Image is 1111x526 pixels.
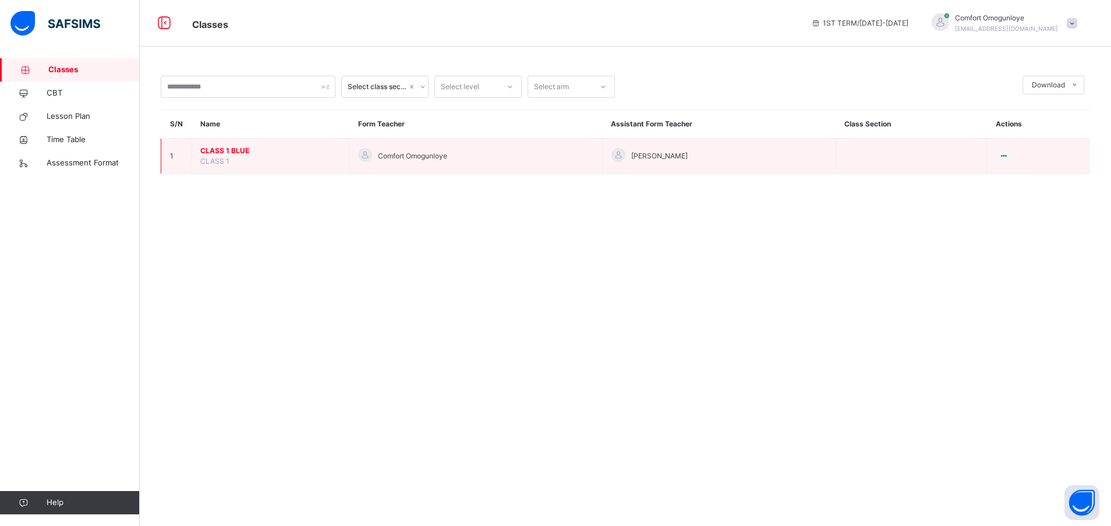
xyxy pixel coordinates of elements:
[161,139,192,174] td: 1
[534,76,569,98] div: Select arm
[1064,485,1099,520] button: Open asap
[602,110,836,139] th: Assistant Form Teacher
[987,110,1090,139] th: Actions
[1032,80,1065,90] span: Download
[955,25,1058,32] span: [EMAIL_ADDRESS][DOMAIN_NAME]
[47,87,140,99] span: CBT
[955,13,1058,23] span: Comfort Omogunloye
[920,13,1083,34] div: ComfortOmogunloye
[192,19,228,30] span: Classes
[10,11,100,36] img: safsims
[161,110,192,139] th: S/N
[192,110,349,139] th: Name
[811,18,908,29] span: session/term information
[836,110,987,139] th: Class Section
[378,151,447,161] span: Comfort Omogunloye
[47,497,139,509] span: Help
[47,111,140,122] span: Lesson Plan
[348,82,407,92] div: Select class section
[200,146,340,156] span: CLASS 1 BLUE
[47,134,140,146] span: Time Table
[47,157,140,169] span: Assessment Format
[349,110,602,139] th: Form Teacher
[441,76,479,98] div: Select level
[631,151,688,161] span: [PERSON_NAME]
[48,64,140,76] span: Classes
[200,157,229,165] span: CLASS 1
